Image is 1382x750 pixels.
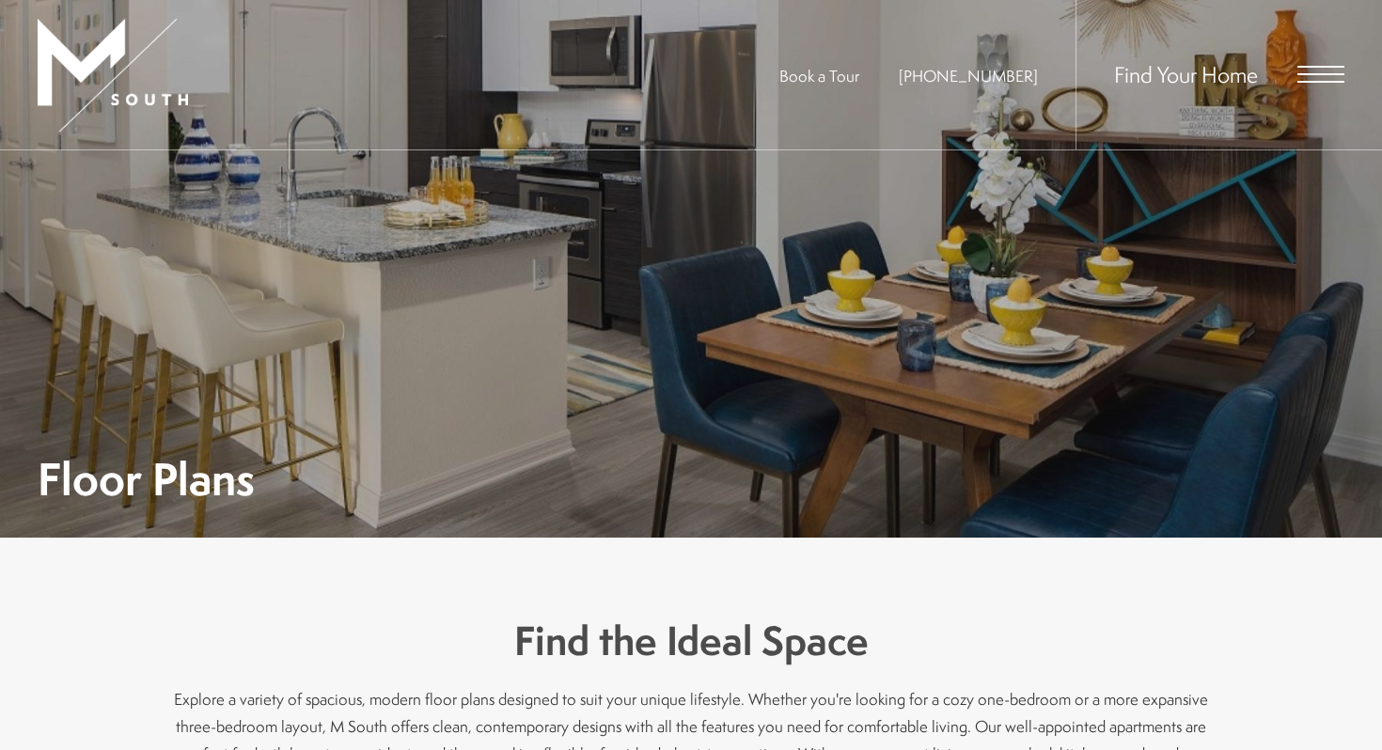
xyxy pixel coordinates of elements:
[38,19,188,132] img: MSouth
[174,613,1208,669] h3: Find the Ideal Space
[899,65,1038,86] span: [PHONE_NUMBER]
[899,65,1038,86] a: Call Us at 813-570-8014
[779,65,859,86] a: Book a Tour
[1114,59,1258,89] a: Find Your Home
[38,458,255,500] h1: Floor Plans
[1297,66,1344,83] button: Open Menu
